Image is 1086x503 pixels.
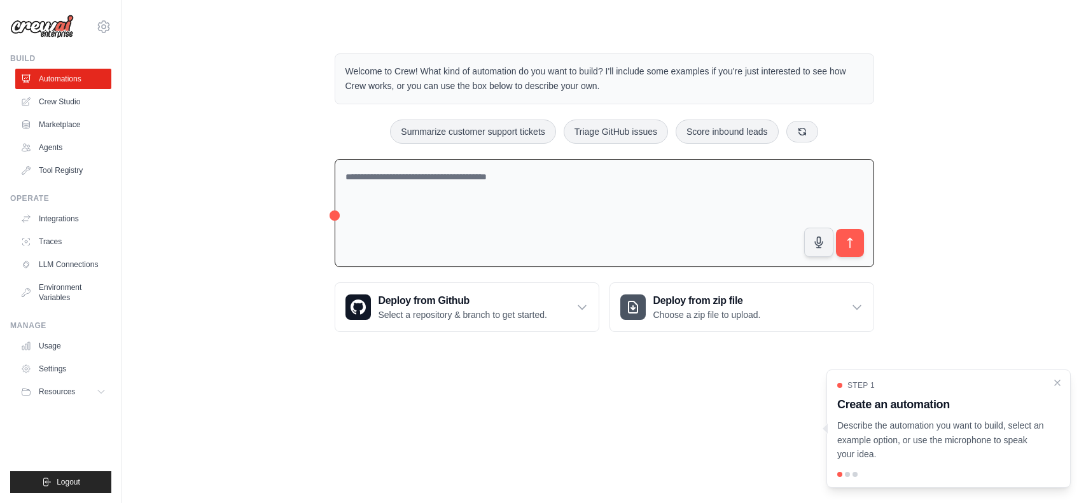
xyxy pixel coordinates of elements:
div: Manage [10,320,111,331]
a: Agents [15,137,111,158]
h3: Deploy from zip file [653,293,761,308]
a: Tool Registry [15,160,111,181]
div: Operate [10,193,111,203]
span: Step 1 [847,380,875,390]
a: Crew Studio [15,92,111,112]
button: Triage GitHub issues [564,120,668,144]
button: Resources [15,382,111,402]
p: Choose a zip file to upload. [653,308,761,321]
span: Resources [39,387,75,397]
button: Summarize customer support tickets [390,120,555,144]
p: Describe the automation you want to build, select an example option, or use the microphone to spe... [837,418,1045,462]
button: Close walkthrough [1052,378,1062,388]
a: Marketplace [15,114,111,135]
h3: Create an automation [837,396,1045,413]
a: Traces [15,231,111,252]
img: Logo [10,15,74,39]
div: Build [10,53,111,64]
a: Environment Variables [15,277,111,308]
p: Welcome to Crew! What kind of automation do you want to build? I'll include some examples if you'... [345,64,863,93]
h3: Deploy from Github [379,293,547,308]
a: Automations [15,69,111,89]
button: Logout [10,471,111,493]
a: Settings [15,359,111,379]
a: LLM Connections [15,254,111,275]
button: Score inbound leads [676,120,779,144]
p: Select a repository & branch to get started. [379,308,547,321]
span: Logout [57,477,80,487]
a: Integrations [15,209,111,229]
a: Usage [15,336,111,356]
